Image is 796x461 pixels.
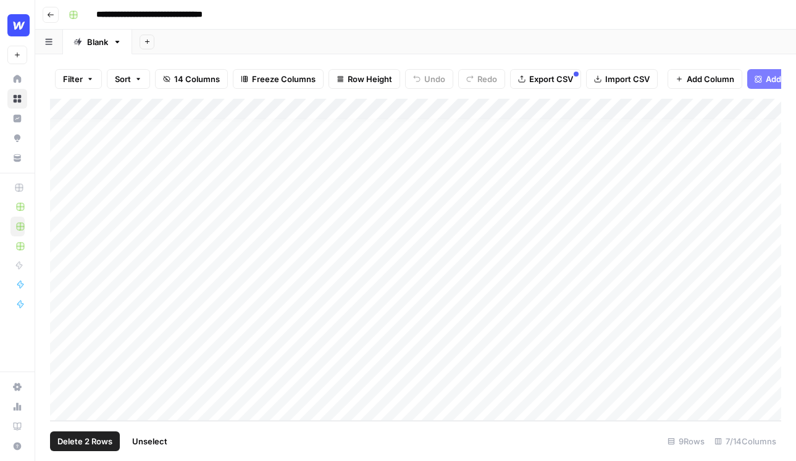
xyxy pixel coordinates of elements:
[63,30,132,54] a: Blank
[477,73,497,85] span: Redo
[668,69,742,89] button: Add Column
[605,73,650,85] span: Import CSV
[529,73,573,85] span: Export CSV
[663,431,710,451] div: 9 Rows
[405,69,453,89] button: Undo
[329,69,400,89] button: Row Height
[174,73,220,85] span: 14 Columns
[7,69,27,89] a: Home
[252,73,316,85] span: Freeze Columns
[510,69,581,89] button: Export CSV
[57,435,112,447] span: Delete 2 Rows
[87,36,108,48] div: Blank
[458,69,505,89] button: Redo
[687,73,734,85] span: Add Column
[132,435,167,447] span: Unselect
[710,431,781,451] div: 7/14 Columns
[7,10,27,41] button: Workspace: Webflow
[7,417,27,436] a: Learning Hub
[125,431,175,451] button: Unselect
[7,436,27,456] button: Help + Support
[63,73,83,85] span: Filter
[7,397,27,417] a: Usage
[7,128,27,148] a: Opportunities
[348,73,392,85] span: Row Height
[7,148,27,168] a: Your Data
[7,377,27,397] a: Settings
[424,73,445,85] span: Undo
[7,109,27,128] a: Insights
[586,69,658,89] button: Import CSV
[7,14,30,36] img: Webflow Logo
[55,69,102,89] button: Filter
[115,73,131,85] span: Sort
[7,89,27,109] a: Browse
[233,69,324,89] button: Freeze Columns
[50,431,120,451] button: Delete 2 Rows
[107,69,150,89] button: Sort
[155,69,228,89] button: 14 Columns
